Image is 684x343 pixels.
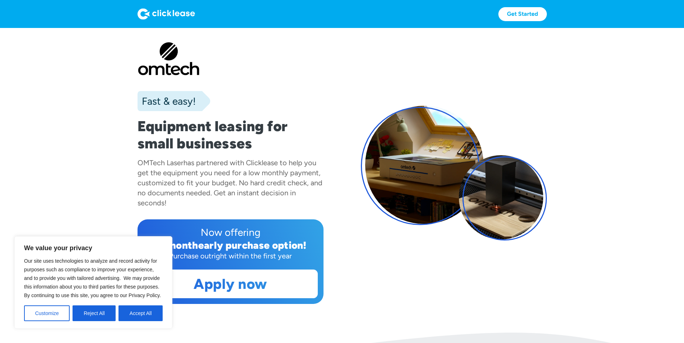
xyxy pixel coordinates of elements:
div: has partnered with Clicklease to help you get the equipment you need for a low monthly payment, c... [138,158,322,207]
div: OMTech Laser [138,158,183,167]
div: 12 month [154,239,198,251]
a: Apply now [144,270,317,298]
button: Reject All [73,305,116,321]
button: Customize [24,305,70,321]
img: Logo [138,8,195,20]
div: We value your privacy [14,236,172,329]
div: Fast & easy! [138,94,196,108]
div: Now offering [143,225,318,239]
a: Get Started [498,7,547,21]
button: Accept All [118,305,163,321]
h1: Equipment leasing for small businesses [138,118,324,152]
span: Our site uses technologies to analyze and record activity for purposes such as compliance to impr... [24,258,161,298]
div: early purchase option! [198,239,307,251]
div: Purchase outright within the first year [143,251,318,261]
p: We value your privacy [24,244,163,252]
